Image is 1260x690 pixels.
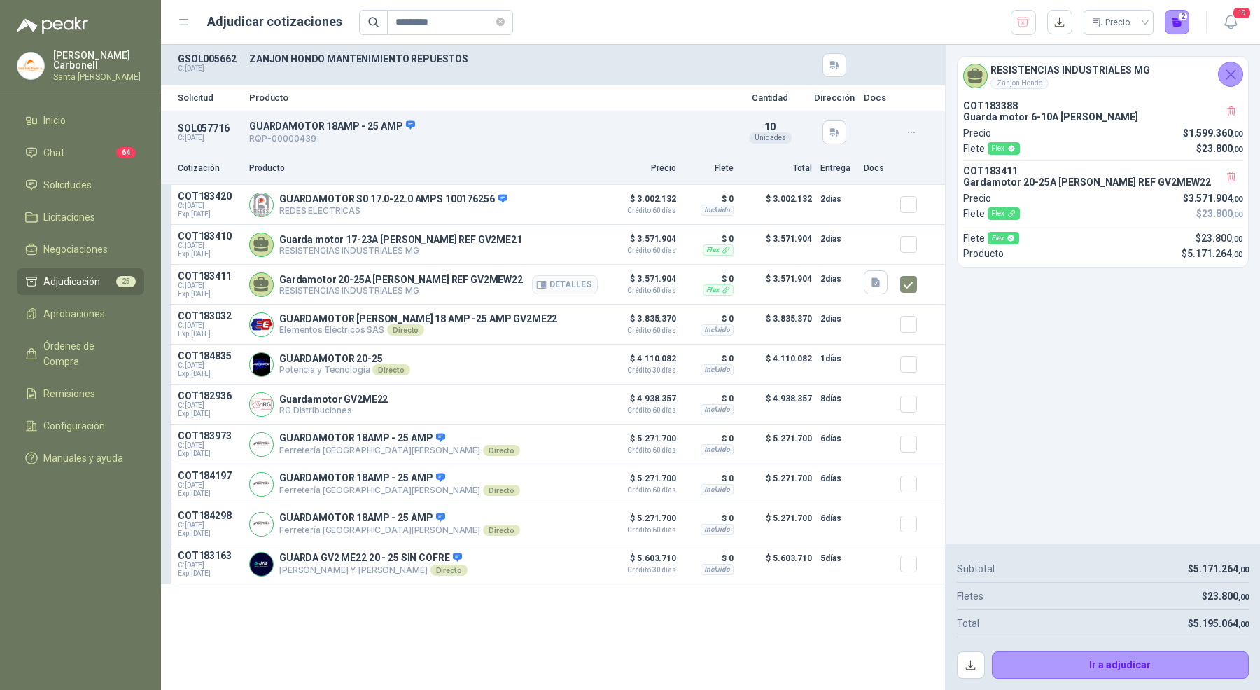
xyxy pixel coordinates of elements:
div: Directo [483,485,520,496]
p: Producto [249,162,598,175]
p: ZANJON HONDO MANTENIMIENTO REPUESTOS [249,53,727,64]
a: Licitaciones [17,204,144,230]
p: $ 5.603.710 [606,550,676,574]
div: Directo [387,324,424,336]
p: Ferretería [GEOGRAPHIC_DATA][PERSON_NAME] [279,485,520,496]
p: $ 0 [685,310,734,327]
p: $ 5.271.700 [606,510,676,534]
a: Solicitudes [17,172,144,198]
p: Guarda motor 6-10A [PERSON_NAME] [963,111,1242,123]
h1: Adjudicar cotizaciones [207,12,342,32]
span: Aprobaciones [43,306,105,322]
p: Solicitud [178,93,241,102]
p: Total [742,162,812,175]
span: 19 [1232,6,1252,20]
p: $ 0 [685,350,734,367]
span: ,00 [1232,195,1242,204]
p: COT182936 [178,390,241,401]
p: COT183410 [178,230,241,242]
p: Docs [864,93,892,102]
p: Potencia y Tecnología [279,364,410,375]
p: $ [1182,246,1242,261]
div: Incluido [701,205,734,216]
p: $ 5.271.700 [742,430,812,458]
p: $ [1183,125,1242,141]
p: $ [1188,616,1249,631]
div: Flex [703,244,734,256]
span: Exp: [DATE] [178,330,241,338]
p: $ 3.571.904 [742,230,812,258]
span: Exp: [DATE] [178,490,241,498]
p: $ [1196,230,1242,246]
span: Crédito 60 días [606,327,676,334]
span: 5.195.064 [1193,618,1249,629]
span: C: [DATE] [178,202,241,210]
p: $ [1196,141,1242,156]
p: Subtotal [957,561,995,577]
p: GUARDAMOTOR 18AMP - 25 AMP [279,512,520,525]
a: Negociaciones [17,236,144,263]
img: Company Logo [17,53,44,79]
span: Inicio [43,113,66,128]
p: REDES ELECTRICAS [279,205,507,216]
p: $ 0 [685,270,734,287]
p: Precio [963,125,991,141]
span: 5.171.264 [1193,563,1249,574]
span: Chat [43,145,64,160]
button: 19 [1218,10,1243,35]
div: Unidades [749,132,792,144]
img: Company Logo [250,473,273,496]
span: Manuales y ayuda [43,450,123,466]
a: Chat64 [17,139,144,166]
p: Entrega [820,162,855,175]
p: Producto [249,93,727,102]
img: Company Logo [250,433,273,456]
a: Manuales y ayuda [17,445,144,471]
p: $ 5.271.700 [606,430,676,454]
p: GUARDAMOTOR 18AMP - 25 AMP [249,120,727,132]
span: Crédito 60 días [606,407,676,414]
p: 2 días [820,270,855,287]
div: Incluido [701,444,734,455]
p: $ 0 [685,390,734,407]
p: RESISTENCIAS INDUSTRIALES MG [279,285,523,296]
div: Directo [483,525,520,536]
img: Company Logo [250,513,273,536]
p: $ 0 [685,550,734,567]
span: Adjudicación [43,274,100,289]
p: $ 3.002.132 [742,191,812,219]
div: Incluido [701,404,734,415]
p: 8 días [820,390,855,407]
img: Company Logo [250,193,273,216]
p: 2 días [820,191,855,207]
p: [PERSON_NAME] Carbonell [53,50,144,70]
span: Remisiones [43,386,95,401]
span: Exp: [DATE] [178,530,241,538]
div: RESISTENCIAS INDUSTRIALES MGZanjon Hondo [958,57,1248,95]
button: Ir a adjudicar [992,651,1249,679]
p: $ 3.571.904 [606,270,676,294]
p: $ 3.571.904 [742,270,812,298]
span: C: [DATE] [178,521,241,530]
p: RQP-00000439 [249,132,727,146]
span: Exp: [DATE] [178,570,241,578]
span: Crédito 60 días [606,207,676,214]
p: Flete [685,162,734,175]
div: Precio [1092,12,1133,33]
span: 3.571.904 [1189,193,1242,204]
p: GUARDAMOTOR [PERSON_NAME] 18 AMP -25 AMP GV2ME22 [279,313,557,324]
p: GUARDAMOTOR 18AMP - 25 AMP [279,472,520,485]
span: 25 [116,276,136,287]
p: $ 4.938.357 [606,390,676,414]
div: Incluido [701,564,734,575]
span: ,00 [1238,620,1249,629]
p: Flete [963,141,1020,156]
p: Flete [963,230,1019,246]
span: Crédito 60 días [606,527,676,534]
p: Elementos Eléctricos SAS [279,324,557,336]
p: $ 0 [685,430,734,447]
p: $ [1196,206,1242,221]
div: Incluido [701,524,734,535]
p: Producto [963,246,1004,261]
span: Crédito 60 días [606,247,676,254]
